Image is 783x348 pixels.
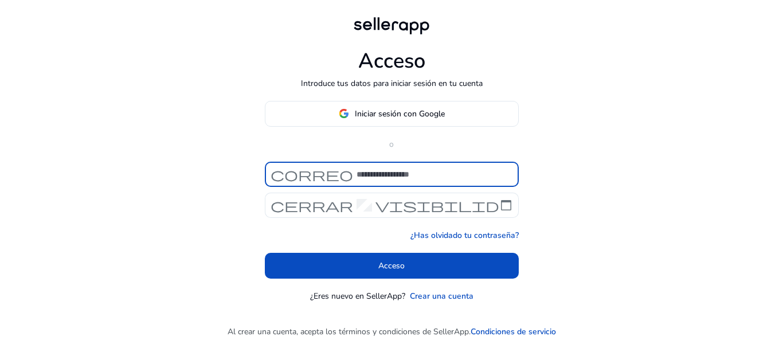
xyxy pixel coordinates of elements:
[471,326,556,338] a: Condiciones de servicio
[358,47,425,75] font: Acceso
[271,197,353,213] font: cerrar
[265,253,519,279] button: Acceso
[410,230,519,241] font: ¿Has olvidado tu contraseña?
[471,326,556,337] font: Condiciones de servicio
[410,229,519,241] a: ¿Has olvidado tu contraseña?
[228,326,471,337] font: Al crear una cuenta, acepta los términos y condiciones de SellerApp.
[378,260,405,271] font: Acceso
[265,101,519,127] button: Iniciar sesión con Google
[375,197,513,213] font: visibilidad
[339,108,349,119] img: google-logo.svg
[310,291,405,302] font: ¿Eres nuevo en SellerApp?
[301,78,483,89] font: Introduce tus datos para iniciar sesión en tu cuenta
[389,139,394,150] font: o
[355,108,445,119] font: Iniciar sesión con Google
[410,290,473,302] a: Crear una cuenta
[410,291,473,302] font: Crear una cuenta
[271,166,353,182] font: correo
